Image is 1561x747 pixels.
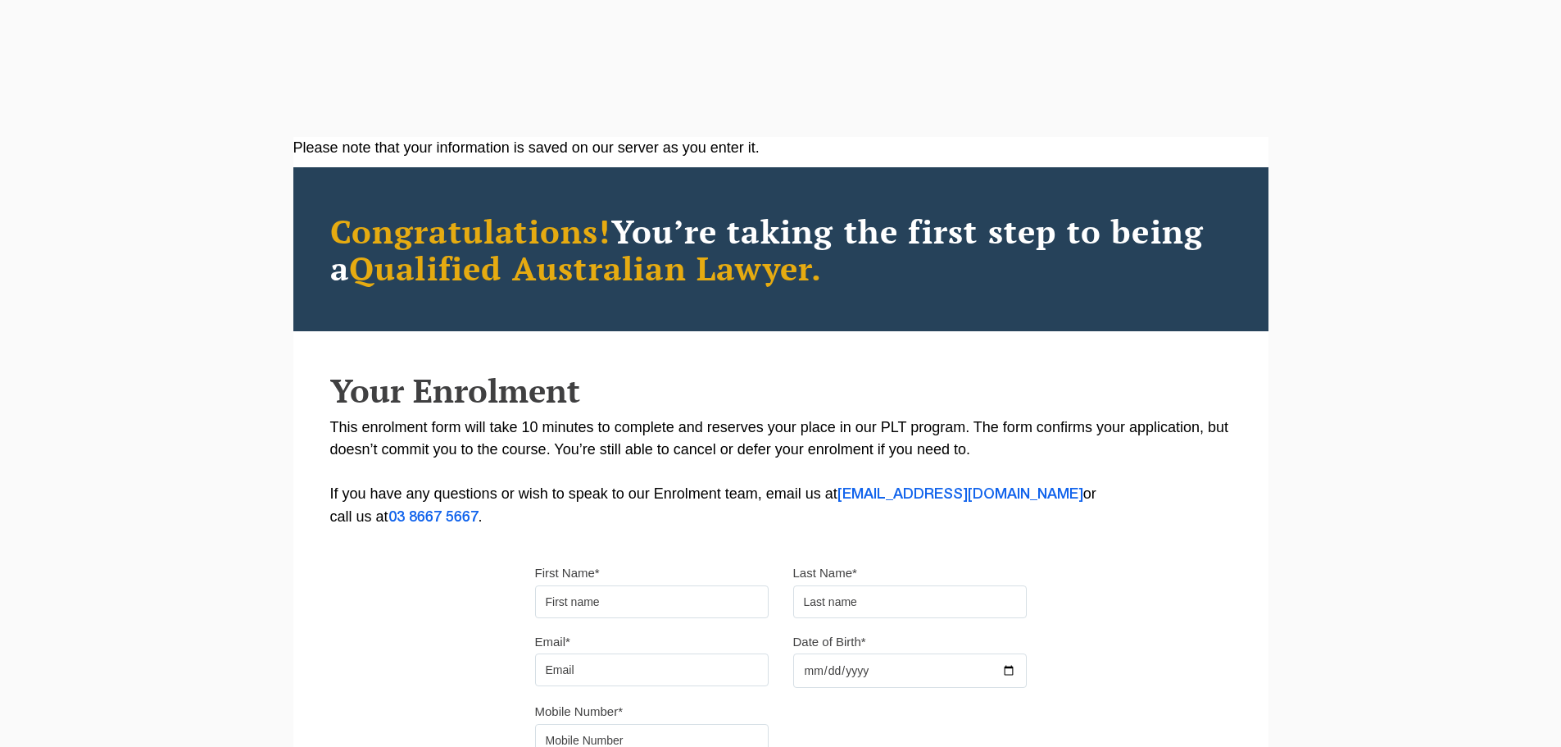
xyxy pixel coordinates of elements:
label: Email* [535,634,570,650]
input: Last name [793,585,1027,618]
label: Last Name* [793,565,857,581]
a: [EMAIL_ADDRESS][DOMAIN_NAME] [837,488,1083,501]
div: Please note that your information is saved on our server as you enter it. [293,137,1268,159]
p: This enrolment form will take 10 minutes to complete and reserves your place in our PLT program. ... [330,417,1232,529]
label: First Name* [535,565,600,581]
a: 03 8667 5667 [388,511,479,524]
input: Email [535,654,769,686]
h2: Your Enrolment [330,372,1232,408]
input: First name [535,585,769,618]
h2: You’re taking the first step to being a [330,212,1232,286]
label: Mobile Number* [535,704,624,720]
span: Qualified Australian Lawyer. [349,246,823,289]
label: Date of Birth* [793,634,866,650]
span: Congratulations! [330,209,611,253]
